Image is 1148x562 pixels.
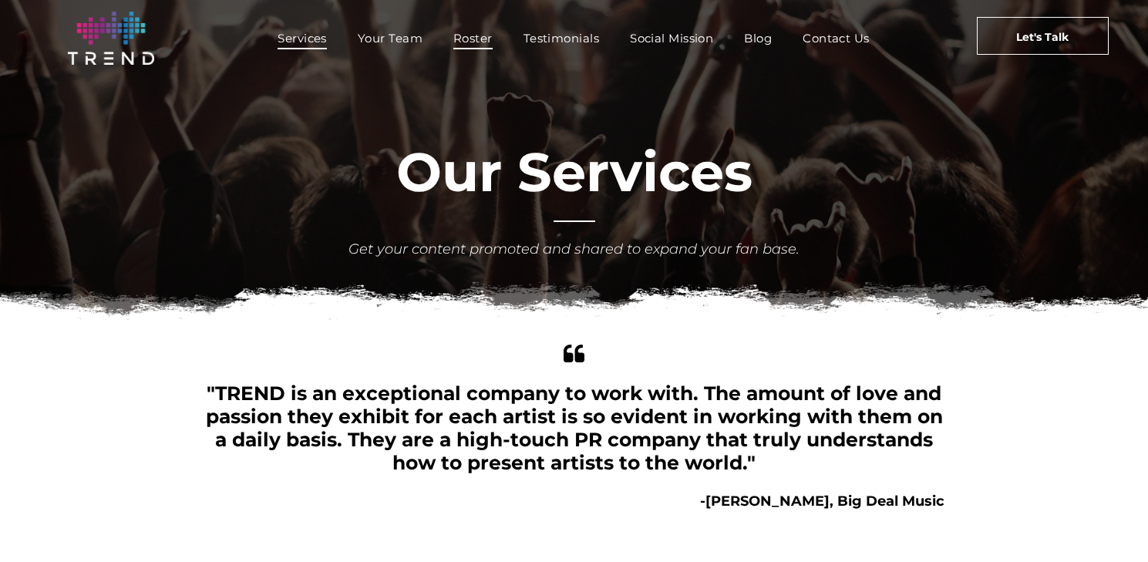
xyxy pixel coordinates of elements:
[396,139,752,205] font: Our Services
[347,239,802,260] div: Get your content promoted and shared to expand your fan base.
[700,493,944,510] b: -[PERSON_NAME], Big Deal Music
[1071,488,1148,562] iframe: Chat Widget
[977,17,1109,55] a: Let's Talk
[508,27,614,49] a: Testimonials
[453,27,493,49] span: Roster
[729,27,787,49] a: Blog
[614,27,729,49] a: Social Mission
[438,27,508,49] a: Roster
[262,27,342,49] a: Services
[787,27,885,49] a: Contact Us
[206,382,943,474] span: "TREND is an exceptional company to work with. The amount of love and passion they exhibit for ea...
[342,27,438,49] a: Your Team
[68,12,154,65] img: logo
[1016,18,1069,56] span: Let's Talk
